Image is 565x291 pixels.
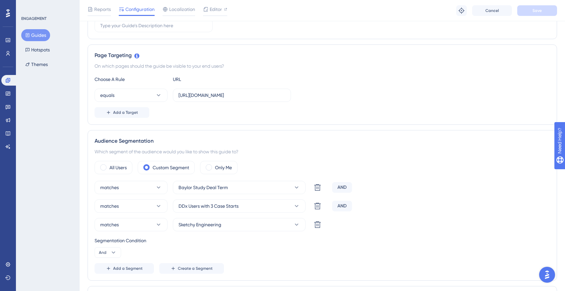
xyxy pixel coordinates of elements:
span: Sketchy Engineering [178,221,221,229]
span: Need Help? [16,2,41,10]
div: Audience Segmentation [95,137,550,145]
span: matches [100,183,119,191]
button: Add a Target [95,107,149,118]
span: equals [100,91,114,99]
span: Cancel [485,8,499,13]
div: On which pages should the guide be visible to your end users? [95,62,550,70]
label: All Users [109,164,127,172]
button: matches [95,218,168,231]
div: URL [173,75,246,83]
span: Create a Segment [178,266,213,271]
div: AND [332,182,352,193]
span: Localization [169,5,195,13]
button: Hotspots [21,44,54,56]
button: And [95,247,121,258]
button: Themes [21,58,52,70]
input: Type your Guide’s Description here [100,22,207,29]
span: Configuration [125,5,155,13]
span: Reports [94,5,111,13]
div: Choose A Rule [95,75,168,83]
button: equals [95,89,168,102]
button: Sketchy Engineering [173,218,306,231]
div: AND [332,201,352,211]
button: Add a Segment [95,263,154,274]
span: Add a Target [113,110,138,115]
div: Segmentation Condition [95,237,550,245]
button: matches [95,199,168,213]
button: Guides [21,29,50,41]
label: Custom Segment [153,164,189,172]
span: Baylor Study Deal Term [178,183,228,191]
span: matches [100,221,119,229]
div: Page Targeting [95,51,550,59]
button: Baylor Study Deal Term [173,181,306,194]
span: Add a Segment [113,266,143,271]
button: Save [517,5,557,16]
div: Which segment of the audience would you like to show this guide to? [95,148,550,156]
div: ENGAGEMENT [21,16,46,21]
button: DDx Users with 3 Case Starts [173,199,306,213]
button: Cancel [472,5,512,16]
iframe: UserGuiding AI Assistant Launcher [537,265,557,285]
span: Editor [210,5,222,13]
button: matches [95,181,168,194]
input: yourwebsite.com/path [178,92,285,99]
span: matches [100,202,119,210]
span: DDx Users with 3 Case Starts [178,202,239,210]
button: Create a Segment [159,263,224,274]
span: Save [532,8,542,13]
label: Only Me [215,164,232,172]
span: And [99,250,106,255]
